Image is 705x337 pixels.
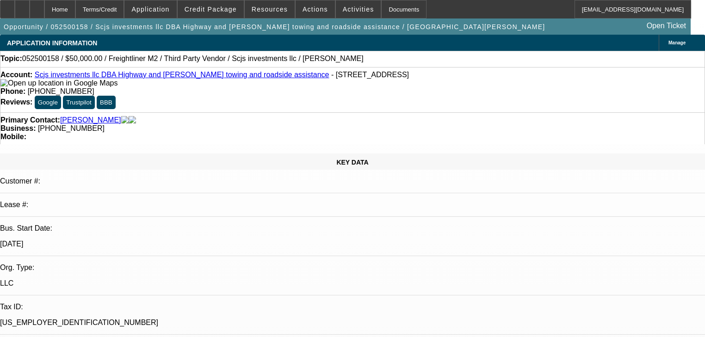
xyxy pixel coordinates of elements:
span: Credit Package [185,6,237,13]
span: Manage [668,40,686,45]
span: - [STREET_ADDRESS] [331,71,409,79]
button: Trustpilot [63,96,94,109]
strong: Mobile: [0,133,26,141]
button: BBB [97,96,116,109]
strong: Account: [0,71,32,79]
span: Opportunity / 052500158 / Scjs investments llc DBA Highway and [PERSON_NAME] towing and roadside ... [4,23,545,31]
span: Activities [343,6,374,13]
span: [PHONE_NUMBER] [38,124,105,132]
img: linkedin-icon.png [129,116,136,124]
a: Scjs investments llc DBA Highway and [PERSON_NAME] towing and roadside assistance [35,71,329,79]
button: Activities [336,0,381,18]
a: Open Ticket [643,18,690,34]
button: Actions [296,0,335,18]
img: Open up location in Google Maps [0,79,117,87]
a: View Google Maps [0,79,117,87]
strong: Reviews: [0,98,32,106]
span: APPLICATION INFORMATION [7,39,97,47]
span: 052500158 / $50,000.00 / Freightliner M2 / Third Party Vendor / Scjs investments llc / [PERSON_NAME] [22,55,364,63]
strong: Business: [0,124,36,132]
strong: Primary Contact: [0,116,60,124]
span: [PHONE_NUMBER] [28,87,94,95]
span: KEY DATA [336,159,368,166]
strong: Topic: [0,55,22,63]
span: Resources [252,6,288,13]
span: Actions [303,6,328,13]
strong: Phone: [0,87,25,95]
button: Credit Package [178,0,244,18]
button: Google [35,96,61,109]
img: facebook-icon.png [121,116,129,124]
button: Resources [245,0,295,18]
button: Application [124,0,176,18]
span: Application [131,6,169,13]
a: [PERSON_NAME] [60,116,121,124]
